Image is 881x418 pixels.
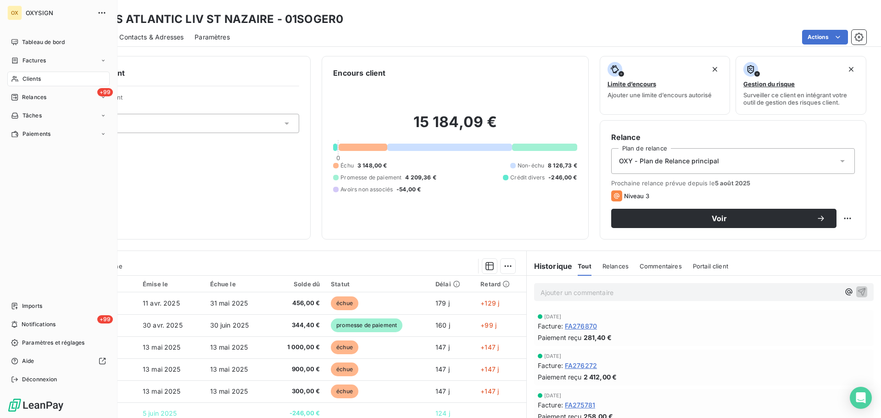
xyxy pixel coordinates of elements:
[480,299,499,307] span: +129 j
[602,262,629,270] span: Relances
[97,315,113,323] span: +99
[210,365,248,373] span: 13 mai 2025
[22,38,65,46] span: Tableau de bord
[565,361,597,370] span: FA276272
[619,156,719,166] span: OXY - Plan de Relance principal
[22,56,46,65] span: Factures
[850,387,872,409] div: Open Intercom Messenger
[340,173,401,182] span: Promesse de paiement
[435,280,469,288] div: Délai
[527,261,573,272] h6: Historique
[544,353,562,359] span: [DATE]
[480,321,496,329] span: +99 j
[548,162,577,170] span: 8 126,73 €
[56,67,299,78] h6: Informations client
[74,94,299,106] span: Propriétés Client
[435,365,450,373] span: 147 j
[584,372,617,382] span: 2 412,00 €
[584,333,612,342] span: 281,40 €
[331,385,358,398] span: échue
[331,280,424,288] div: Statut
[548,173,577,182] span: -246,00 €
[275,387,320,396] span: 300,00 €
[275,365,320,374] span: 900,00 €
[22,93,46,101] span: Relances
[611,179,855,187] span: Prochaine relance prévue depuis le
[210,280,265,288] div: Échue le
[538,400,563,410] span: Facture :
[210,321,249,329] span: 30 juin 2025
[22,357,34,365] span: Aide
[81,11,343,28] h3: AIRBUS ATLANTIC LIV ST NAZAIRE - 01SOGER0
[480,365,499,373] span: +147 j
[22,375,57,384] span: Déconnexion
[331,340,358,354] span: échue
[143,343,181,351] span: 13 mai 2025
[435,321,450,329] span: 160 j
[336,154,340,162] span: 0
[210,343,248,351] span: 13 mai 2025
[331,362,358,376] span: échue
[97,88,113,96] span: +99
[743,91,859,106] span: Surveiller ce client en intégrant votre outil de gestion des risques client.
[357,162,387,170] span: 3 148,00 €
[480,343,499,351] span: +147 j
[405,173,436,182] span: 4 209,36 €
[565,321,597,331] span: FA276870
[22,320,56,329] span: Notifications
[143,299,180,307] span: 11 avr. 2025
[622,215,816,222] span: Voir
[143,409,177,417] span: 5 juin 2025
[538,333,582,342] span: Paiement reçu
[26,9,92,17] span: OXYSIGN
[611,132,855,143] h6: Relance
[331,318,402,332] span: promesse de paiement
[7,354,110,368] a: Aide
[22,339,84,347] span: Paramètres et réglages
[275,343,320,352] span: 1 000,00 €
[333,113,577,140] h2: 15 184,09 €
[608,91,712,99] span: Ajouter une limite d’encours autorisé
[736,56,866,115] button: Gestion du risqueSurveiller ce client en intégrant votre outil de gestion des risques client.
[624,192,649,200] span: Niveau 3
[143,387,181,395] span: 13 mai 2025
[22,130,50,138] span: Paiements
[518,162,544,170] span: Non-échu
[435,409,450,417] span: 124 j
[275,409,320,418] span: -246,00 €
[435,299,450,307] span: 179 j
[143,280,199,288] div: Émise le
[331,296,358,310] span: échue
[435,343,450,351] span: 147 j
[544,314,562,319] span: [DATE]
[693,262,728,270] span: Portail client
[715,179,751,187] span: 5 août 2025
[802,30,848,45] button: Actions
[340,185,393,194] span: Avoirs non associés
[538,361,563,370] span: Facture :
[578,262,591,270] span: Tout
[275,321,320,330] span: 344,40 €
[611,209,836,228] button: Voir
[600,56,730,115] button: Limite d’encoursAjouter une limite d’encours autorisé
[22,75,41,83] span: Clients
[565,400,595,410] span: FA275781
[7,6,22,20] div: OX
[275,280,320,288] div: Solde dû
[538,321,563,331] span: Facture :
[480,280,520,288] div: Retard
[119,33,184,42] span: Contacts & Adresses
[608,80,656,88] span: Limite d’encours
[7,398,64,412] img: Logo LeanPay
[544,393,562,398] span: [DATE]
[435,387,450,395] span: 147 j
[510,173,545,182] span: Crédit divers
[640,262,682,270] span: Commentaires
[275,299,320,308] span: 456,00 €
[143,365,181,373] span: 13 mai 2025
[210,299,248,307] span: 31 mai 2025
[210,387,248,395] span: 13 mai 2025
[396,185,421,194] span: -54,00 €
[333,67,385,78] h6: Encours client
[480,387,499,395] span: +147 j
